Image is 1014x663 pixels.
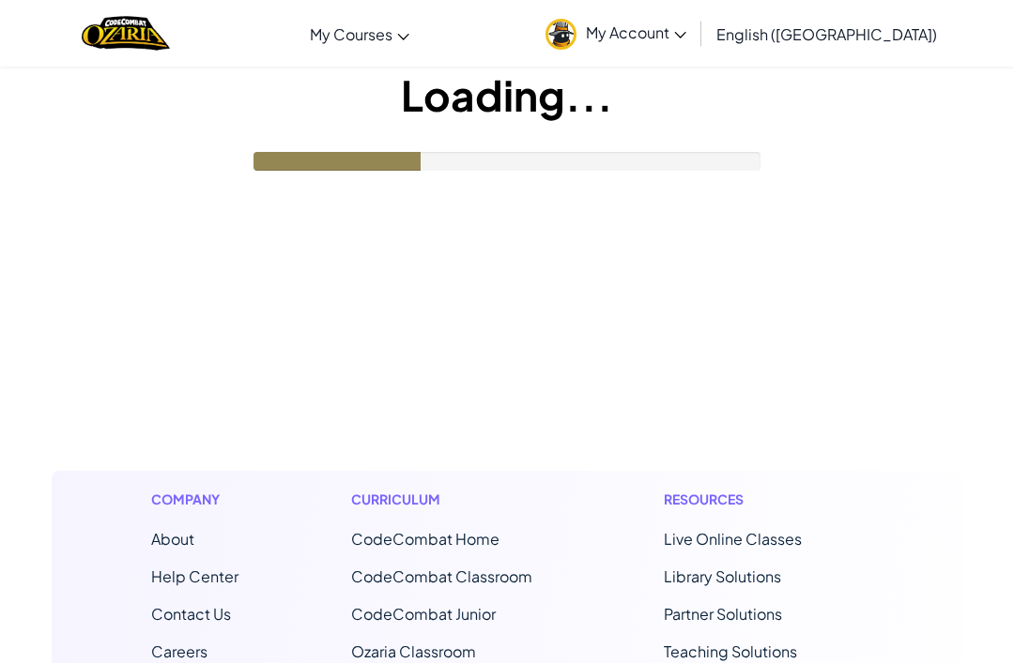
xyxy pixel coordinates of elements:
[351,490,551,509] h1: Curriculum
[151,490,238,509] h1: Company
[351,604,496,624] a: CodeCombat Junior
[300,8,419,59] a: My Courses
[716,24,937,44] span: English ([GEOGRAPHIC_DATA])
[151,641,207,661] a: Careers
[664,490,864,509] h1: Resources
[82,14,169,53] img: Home
[664,529,802,549] a: Live Online Classes
[351,566,532,586] a: CodeCombat Classroom
[664,566,781,586] a: Library Solutions
[586,23,686,42] span: My Account
[151,566,238,586] a: Help Center
[151,604,231,624] span: Contact Us
[351,641,476,661] a: Ozaria Classroom
[545,19,576,50] img: avatar
[351,529,499,549] span: CodeCombat Home
[664,604,782,624] a: Partner Solutions
[310,24,392,44] span: My Courses
[82,14,169,53] a: Ozaria by CodeCombat logo
[664,641,797,661] a: Teaching Solutions
[707,8,946,59] a: English ([GEOGRAPHIC_DATA])
[151,529,194,549] a: About
[536,4,696,63] a: My Account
